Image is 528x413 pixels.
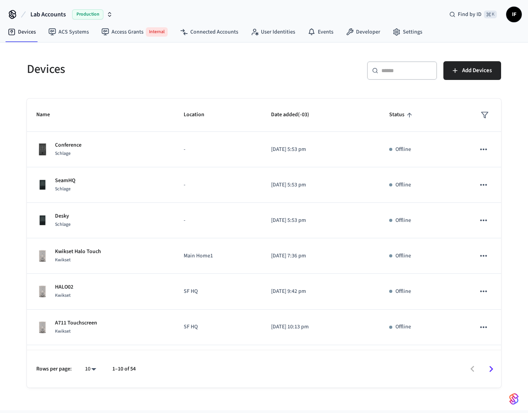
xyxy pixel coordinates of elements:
p: Offline [395,145,411,154]
img: Kwikset Smart Lock [36,285,49,298]
span: Name [36,109,60,121]
img: Kwikset Smart Lock [36,321,49,333]
div: 10 [81,363,100,375]
p: [DATE] 7:36 pm [271,252,371,260]
p: [DATE] 10:13 pm [271,323,371,331]
span: Kwikset [55,292,71,299]
a: ACS Systems [42,25,95,39]
p: Main Home1 [184,252,252,260]
button: IF [506,7,522,22]
p: Conference [55,141,82,149]
p: Offline [395,252,411,260]
span: Status [389,109,415,121]
h5: Devices [27,61,259,77]
p: [DATE] 9:42 pm [271,287,371,296]
p: HALO02 [55,283,73,291]
p: - [184,181,252,189]
span: Lab Accounts [30,10,66,19]
img: SeamLogoGradient.69752ec5.svg [509,393,519,405]
a: Connected Accounts [174,25,245,39]
a: Events [301,25,340,39]
p: SeamHQ [55,177,75,185]
img: Schlage Smart Lock [36,143,49,156]
span: Schlage [55,221,71,228]
p: SF HQ [184,323,252,331]
span: IF [507,7,521,21]
p: [DATE] 5:53 pm [271,216,371,225]
a: Developer [340,25,386,39]
span: Find by ID [458,11,482,18]
span: Kwikset [55,328,71,335]
span: Add Devices [462,66,492,76]
div: Find by ID⌘ K [443,7,503,21]
a: Settings [386,25,429,39]
a: User Identities [245,25,301,39]
span: Schlage [55,186,71,192]
span: Kwikset [55,257,71,263]
p: Offline [395,323,411,331]
a: Devices [2,25,42,39]
p: 1–10 of 54 [112,365,136,373]
img: Schlage Smart Lock (BE489WB) [36,214,49,227]
button: Go to next page [482,360,500,378]
p: - [184,145,252,154]
span: ⌘ K [484,11,497,18]
span: Date added(-03) [271,109,319,121]
p: Offline [395,287,411,296]
p: A711 Touchscreen [55,319,97,327]
button: Add Devices [443,61,501,80]
p: - [184,216,252,225]
a: Access GrantsInternal [95,24,174,40]
img: Kwikset Smart Lock [36,250,49,262]
span: Internal [146,27,168,37]
span: Location [184,109,214,121]
p: SF HQ [184,287,252,296]
p: Rows per page: [36,365,72,373]
span: Schlage [55,150,71,157]
p: [DATE] 5:53 pm [271,145,371,154]
p: Kwikset Halo Touch [55,248,101,256]
p: Offline [395,181,411,189]
p: [DATE] 5:53 pm [271,181,371,189]
img: Schlage Smart Lock (BE489WB) [36,179,49,191]
p: Desky [55,212,71,220]
span: Production [72,9,103,19]
p: Offline [395,216,411,225]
